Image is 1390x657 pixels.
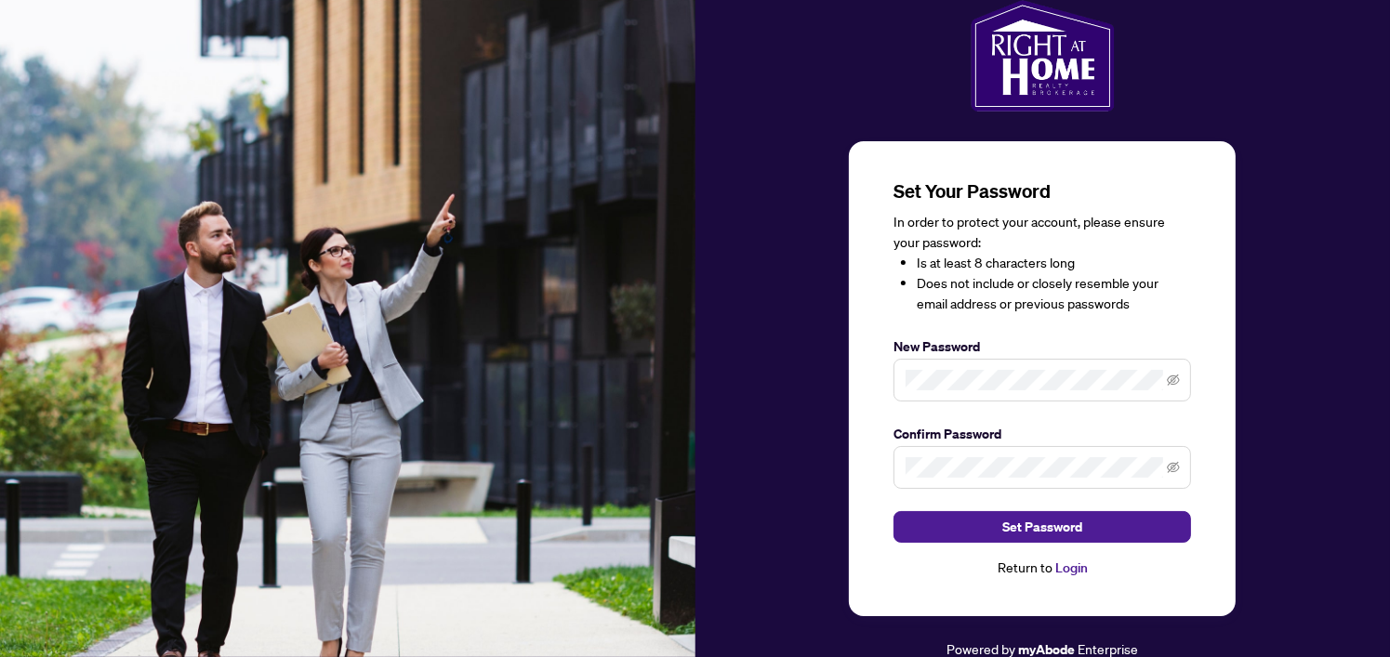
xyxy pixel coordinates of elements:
[894,558,1191,579] div: Return to
[894,511,1191,543] button: Set Password
[894,336,1191,357] label: New Password
[894,178,1191,204] h3: Set Your Password
[894,424,1191,444] label: Confirm Password
[917,273,1191,314] li: Does not include or closely resemble your email address or previous passwords
[1002,512,1082,542] span: Set Password
[1055,559,1088,576] a: Login
[894,212,1191,314] div: In order to protect your account, please ensure your password:
[1167,374,1180,387] span: eye-invisible
[947,640,1015,657] span: Powered by
[917,253,1191,273] li: Is at least 8 characters long
[1167,461,1180,474] span: eye-invisible
[1078,640,1138,657] span: Enterprise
